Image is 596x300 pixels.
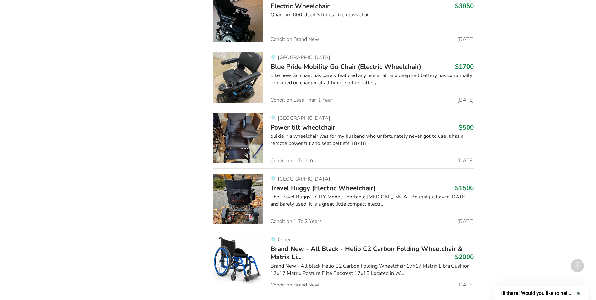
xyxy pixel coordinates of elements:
[457,158,474,163] span: [DATE]
[457,219,474,224] span: [DATE]
[271,263,474,277] div: Brand New - All black Helio C2 Carbon Folding Wheelchair 17x17 Matrix Libra Cushion 17x17 Matrix ...
[271,133,474,147] div: quikie iris wheelchair was for my husband who unfortunately never got to use it has a remote powe...
[213,234,263,285] img: mobility-brand new - all black - helio c2 carbon folding wheelchair & matrix libra cushion & matr...
[457,282,474,287] span: [DATE]
[271,244,462,261] span: Brand New - All Black - Helio C2 Carbon Folding Wheelchair & Matrix Li...
[271,193,474,208] div: The Travel Buggy - CITY Model - portable [MEDICAL_DATA]. Bought just over [DATE] and barely used....
[213,108,474,168] a: mobility-power tilt wheelchair [GEOGRAPHIC_DATA]Power tilt wheelchair$500quikie iris wheelchair w...
[500,290,575,296] span: Hi there! Would you like to help us improve AssistList?
[213,168,474,229] a: mobility-travel buggy (electric wheelchair)[GEOGRAPHIC_DATA]Travel Buggy (Electric Wheelchair)$15...
[271,282,319,287] span: Condition: Brand New
[271,184,375,192] span: Travel Buggy (Electric Wheelchair)
[271,158,322,163] span: Condition: 1 To 2 Years
[278,175,330,182] span: [GEOGRAPHIC_DATA]
[213,174,263,224] img: mobility-travel buggy (electric wheelchair)
[455,184,474,192] h3: $1500
[213,52,263,103] img: mobility-blue pride mobility go chair (electric wheelchair)
[278,115,330,122] span: [GEOGRAPHIC_DATA]
[455,2,474,10] h3: $3850
[213,229,474,288] a: mobility-brand new - all black - helio c2 carbon folding wheelchair & matrix libra cushion & matr...
[500,289,582,297] button: Show survey - Hi there! Would you like to help us improve AssistList?
[457,97,474,103] span: [DATE]
[271,72,474,86] div: Like new Go chair, has barely featured any use at all and deep cell battery has continually remai...
[271,11,474,19] div: Quantum 600 Used 3 times Like news chair
[271,37,319,42] span: Condition: Brand New
[213,47,474,108] a: mobility-blue pride mobility go chair (electric wheelchair)[GEOGRAPHIC_DATA]Blue Pride Mobility G...
[455,63,474,71] h3: $1700
[271,2,330,10] span: Electric Wheelchair
[278,54,330,61] span: [GEOGRAPHIC_DATA]
[271,123,335,132] span: Power tilt wheelchair
[213,113,263,163] img: mobility-power tilt wheelchair
[278,236,291,243] span: Other
[459,123,474,131] h3: $500
[271,97,332,103] span: Condition: Less Than 1 Year
[271,219,322,224] span: Condition: 1 To 2 Years
[271,62,421,71] span: Blue Pride Mobility Go Chair (Electric Wheelchair)
[457,37,474,42] span: [DATE]
[455,253,474,261] h3: $2000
